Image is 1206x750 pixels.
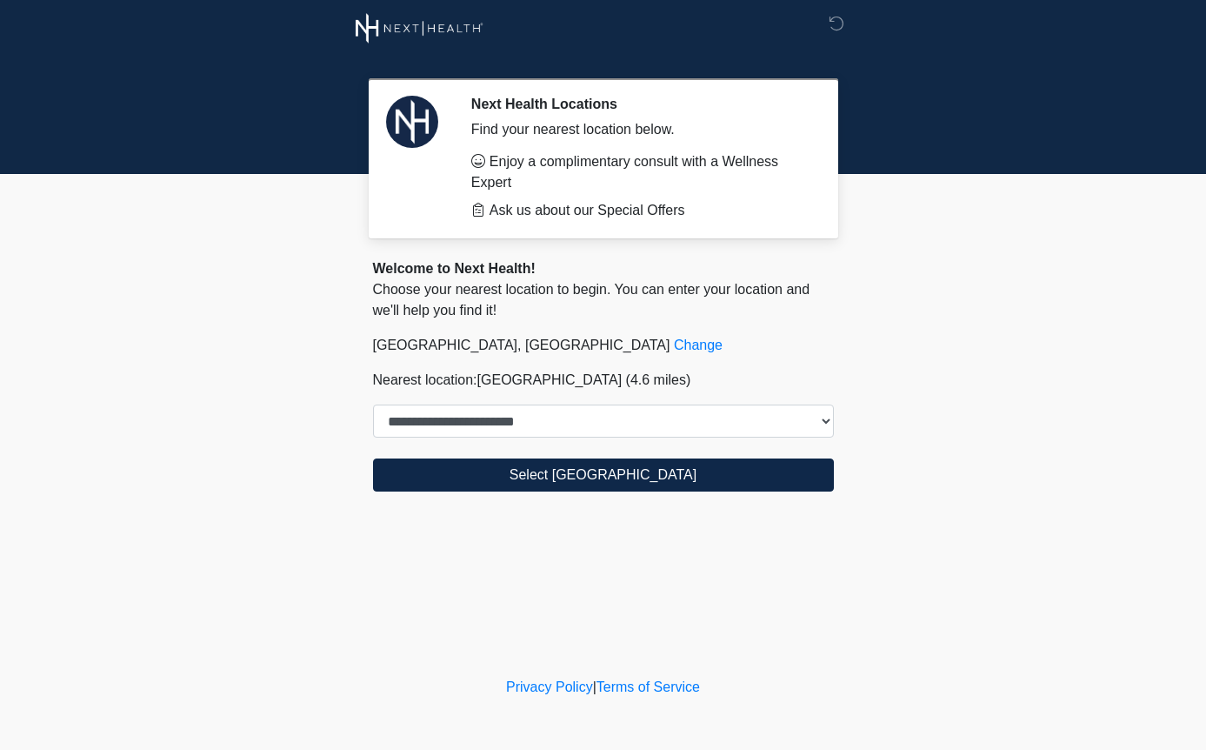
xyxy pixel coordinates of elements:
[596,680,700,694] a: Terms of Service
[674,338,723,352] a: Change
[373,258,834,279] div: Welcome to Next Health!
[471,200,808,221] li: Ask us about our Special Offers
[471,96,808,112] h2: Next Health Locations
[477,372,623,387] span: [GEOGRAPHIC_DATA]
[356,13,483,44] img: Next Health Wellness Logo
[506,680,593,694] a: Privacy Policy
[626,372,691,387] span: (4.6 miles)
[386,96,438,148] img: Agent Avatar
[373,282,810,318] span: Choose your nearest location to begin. You can enter your location and we'll help you find it!
[593,680,596,694] a: |
[373,370,834,391] p: Nearest location:
[373,459,834,492] button: Select [GEOGRAPHIC_DATA]
[471,119,808,140] div: Find your nearest location below.
[471,151,808,193] li: Enjoy a complimentary consult with a Wellness Expert
[373,338,670,352] span: [GEOGRAPHIC_DATA], [GEOGRAPHIC_DATA]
